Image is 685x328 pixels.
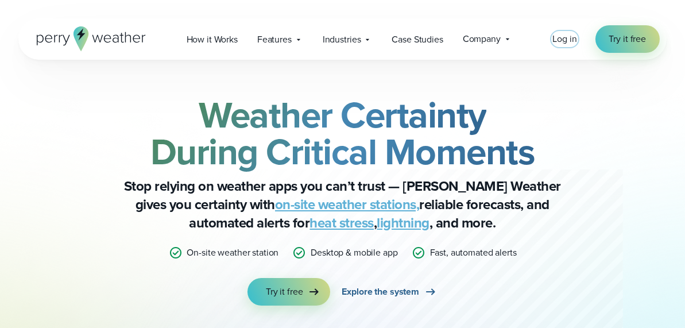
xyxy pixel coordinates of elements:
a: How it Works [177,28,247,51]
span: Try it free [266,285,303,299]
span: Explore the system [342,285,419,299]
a: lightning [377,213,430,233]
span: Industries [323,33,361,47]
span: How it Works [187,33,238,47]
span: Try it free [609,32,646,46]
a: Log in [552,32,576,46]
span: Log in [552,32,576,45]
a: Explore the system [342,278,438,306]
a: on-site weather stations, [275,194,420,215]
a: Try it free [595,25,660,53]
p: Stop relying on weather apps you can’t trust — [PERSON_NAME] Weather gives you certainty with rel... [113,177,572,232]
span: Company [463,32,501,46]
span: Case Studies [392,33,443,47]
p: On-site weather station [187,246,279,260]
span: Features [257,33,292,47]
strong: Weather Certainty During Critical Moments [150,88,535,179]
a: Try it free [247,278,330,306]
a: heat stress [310,213,374,233]
a: Case Studies [382,28,452,51]
p: Fast, automated alerts [430,246,517,260]
p: Desktop & mobile app [311,246,397,260]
